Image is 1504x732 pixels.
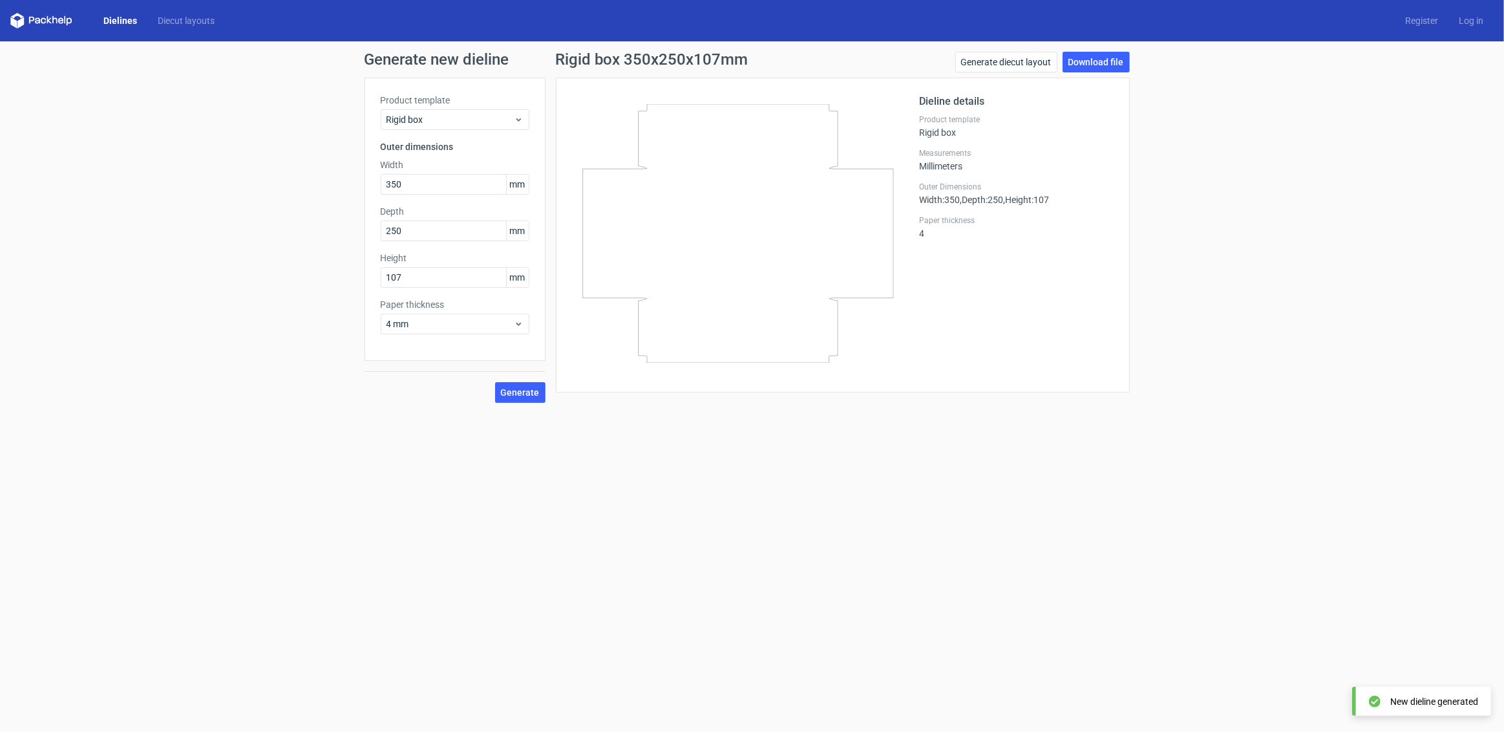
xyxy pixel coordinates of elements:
[920,182,1114,192] label: Outer Dimensions
[93,14,147,27] a: Dielines
[1395,14,1448,27] a: Register
[920,148,1114,158] label: Measurements
[1063,52,1130,72] a: Download file
[920,215,1114,226] label: Paper thickness
[920,215,1114,239] div: 4
[147,14,225,27] a: Diecut layouts
[960,195,1004,205] span: , Depth : 250
[506,221,529,241] span: mm
[501,388,540,397] span: Generate
[920,114,1114,138] div: Rigid box
[381,298,529,311] label: Paper thickness
[381,252,529,264] label: Height
[387,318,514,330] span: 4 mm
[495,382,545,403] button: Generate
[1390,695,1478,708] div: New dieline generated
[1448,14,1494,27] a: Log in
[381,158,529,171] label: Width
[506,175,529,194] span: mm
[920,148,1114,171] div: Millimeters
[920,195,960,205] span: Width : 350
[381,140,529,153] h3: Outer dimensions
[920,114,1114,125] label: Product template
[506,268,529,287] span: mm
[955,52,1057,72] a: Generate diecut layout
[381,94,529,107] label: Product template
[381,205,529,218] label: Depth
[920,94,1114,109] h2: Dieline details
[1004,195,1050,205] span: , Height : 107
[387,113,514,126] span: Rigid box
[556,52,748,67] h1: Rigid box 350x250x107mm
[365,52,1140,67] h1: Generate new dieline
